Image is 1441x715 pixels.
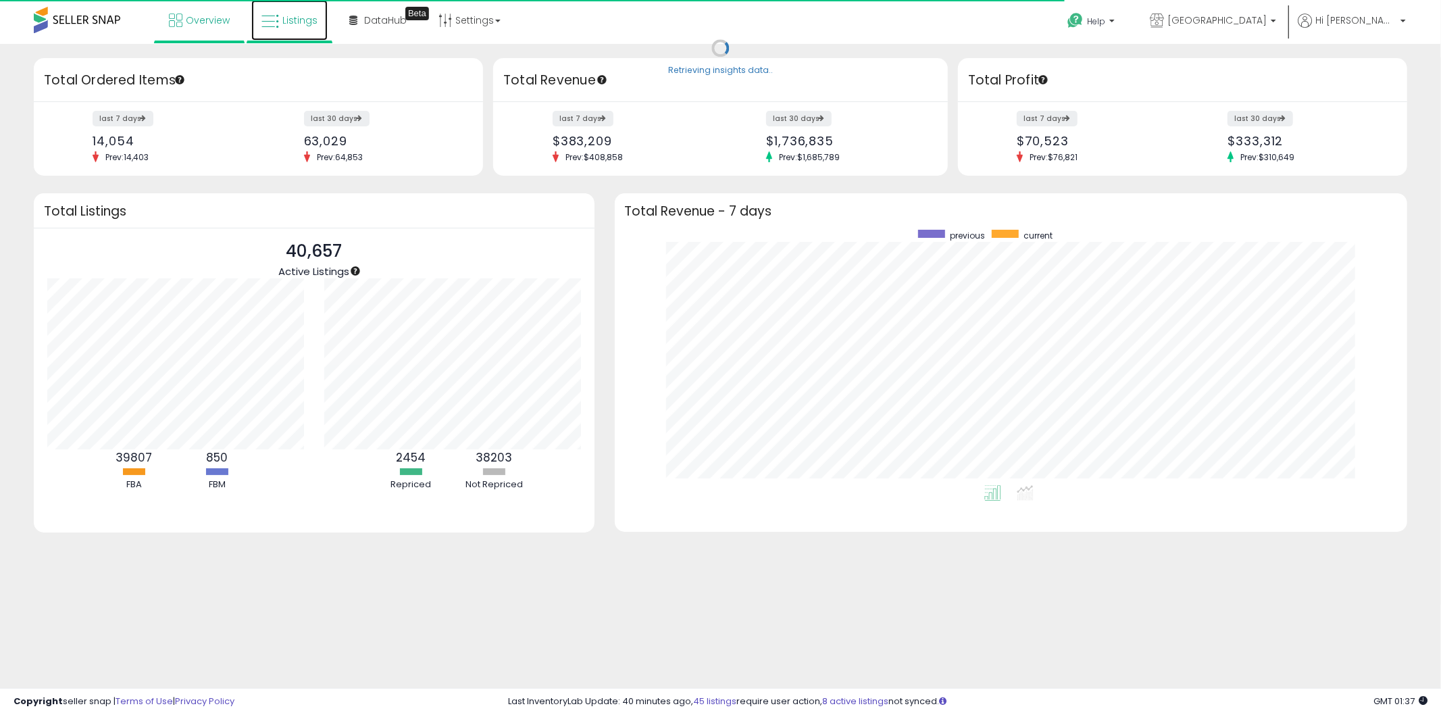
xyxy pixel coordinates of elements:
label: last 30 days [304,111,370,126]
span: current [1023,230,1053,241]
label: last 30 days [1228,111,1293,126]
label: last 7 days [1017,111,1078,126]
span: Prev: $310,649 [1234,151,1301,163]
div: $333,312 [1228,134,1383,148]
i: Get Help [1067,12,1084,29]
h3: Total Revenue [503,71,938,90]
h3: Total Listings [44,206,584,216]
div: $1,736,835 [766,134,924,148]
label: last 30 days [766,111,832,126]
h3: Total Revenue - 7 days [625,206,1397,216]
span: DataHub [364,14,407,27]
span: Prev: 14,403 [99,151,155,163]
b: 38203 [476,449,512,466]
span: [GEOGRAPHIC_DATA] [1167,14,1267,27]
h3: Total Ordered Items [44,71,473,90]
div: FBA [93,478,174,491]
div: Tooltip anchor [174,74,186,86]
div: 14,054 [93,134,248,148]
span: Overview [186,14,230,27]
span: Hi [PERSON_NAME] [1315,14,1396,27]
h3: Total Profit [968,71,1397,90]
div: Tooltip anchor [596,74,608,86]
span: Prev: $1,685,789 [772,151,846,163]
span: Prev: $76,821 [1023,151,1084,163]
b: 2454 [396,449,426,466]
span: Help [1087,16,1105,27]
label: last 7 days [553,111,613,126]
span: Prev: $408,858 [559,151,630,163]
div: Retrieving insights data.. [668,65,773,77]
div: $383,209 [553,134,711,148]
span: Active Listings [278,264,349,278]
div: Tooltip anchor [1037,74,1049,86]
div: Repriced [370,478,451,491]
label: last 7 days [93,111,153,126]
div: FBM [176,478,257,491]
span: previous [950,230,985,241]
div: Tooltip anchor [349,265,361,277]
div: Not Repriced [453,478,534,491]
span: Prev: 64,853 [310,151,370,163]
a: Help [1057,2,1128,44]
a: Hi [PERSON_NAME] [1298,14,1406,44]
p: 40,657 [278,239,349,264]
div: 63,029 [304,134,459,148]
b: 39807 [116,449,152,466]
div: Tooltip anchor [405,7,429,20]
b: 850 [206,449,228,466]
span: Listings [282,14,318,27]
div: $70,523 [1017,134,1172,148]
